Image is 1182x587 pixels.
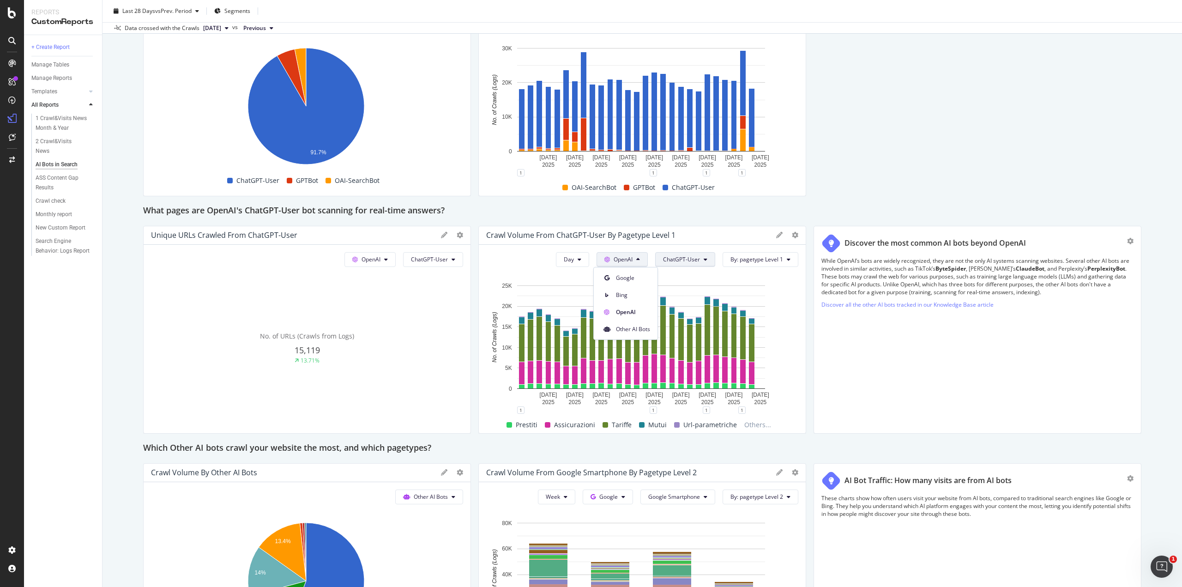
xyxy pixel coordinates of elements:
span: OAI-SearchBot [335,175,380,186]
div: Which Other AI bots crawl your website the most, and which pagetypes? [143,441,1141,456]
span: vs Prev. Period [155,7,192,15]
text: 2025 [621,399,634,405]
text: [DATE] [752,154,769,161]
div: ASS Content Gap Results [36,173,88,193]
text: [DATE] [592,392,610,398]
text: 10K [502,344,512,351]
strong: ClaudeBot [1016,265,1044,272]
a: ASS Content Gap Results [36,173,96,193]
button: Other AI Bots [395,490,463,504]
a: 2 Crawl&Visits News [36,137,96,156]
span: By: pagetype Level 1 [730,255,783,263]
a: Manage Reports [31,73,96,83]
h2: What pages are OpenAI's ChatGPT-User bot scanning for real-time answers? [143,204,445,218]
button: [DATE] [199,23,232,34]
div: Crawl check [36,196,66,206]
text: [DATE] [699,154,716,161]
text: 20K [502,303,512,309]
text: 2025 [754,399,767,405]
a: Crawl check [36,196,96,206]
div: A chart. [486,43,796,173]
span: Last 28 Days [122,7,155,15]
div: 13.71% [301,357,320,364]
span: ChatGPT-User [411,255,448,263]
div: What pages are OpenAI's ChatGPT-User bot scanning for real-time answers? [143,204,1141,218]
span: OpenAI [616,308,650,316]
text: [DATE] [619,392,637,398]
span: Bing [616,291,650,299]
span: Tariffe [612,419,632,430]
div: A chart. [486,281,796,410]
text: [DATE] [752,392,769,398]
text: 2025 [728,399,740,405]
span: 2025 Aug. 31st [203,24,221,32]
button: By: pagetype Level 2 [723,490,798,504]
button: Segments [211,4,254,18]
a: Search Engine Behavior: Logs Report [36,236,96,256]
div: Monthly report [36,210,72,219]
strong: PerplexityBot [1087,265,1125,272]
text: 2025 [569,162,581,168]
span: OpenAI [614,255,633,263]
text: [DATE] [672,392,690,398]
strong: ByteSpider [935,265,966,272]
text: 13.4% [275,538,291,545]
button: ChatGPT-User [655,252,715,267]
text: [DATE] [540,392,557,398]
div: Reports [31,7,95,17]
text: [DATE] [645,392,663,398]
div: All Reports [31,100,59,110]
a: Monthly report [36,210,96,219]
a: AI Bots in Search [36,160,96,169]
text: [DATE] [672,154,690,161]
div: Unique URLs Crawled from ChatGPT-User [151,230,297,240]
text: 14% [255,569,266,576]
div: New Custom Report [36,223,85,233]
text: [DATE] [645,154,663,161]
button: Day [556,252,589,267]
div: Data crossed with the Crawls [125,24,199,32]
text: [DATE] [540,154,557,161]
div: Crawl Volume by Other AI Bots [151,468,257,477]
button: Last 28 DaysvsPrev. Period [110,4,203,18]
div: gear [1127,475,1134,482]
div: 1 Crawl&Visits News Month & Year [36,114,90,133]
text: 80K [502,520,512,526]
text: 0 [509,385,512,392]
text: 2025 [701,162,714,168]
div: gear [1127,238,1134,244]
text: [DATE] [566,154,584,161]
div: Unique URLs Crawled from ChatGPT-UserOpenAIChatGPT-UserNo. of URLs (Crawls from Logs)15,11913.71% [143,226,471,434]
text: 2025 [675,162,687,168]
button: By: pagetype Level 1 [723,252,798,267]
span: Others... [741,419,775,430]
div: 1 [517,169,525,176]
div: 1 [650,406,657,414]
span: Segments [224,7,250,15]
div: Crawl Volume from ChatGPT-User by pagetype Level 1 [486,230,675,240]
span: Week [546,493,560,501]
div: Search Engine Behavior: Logs Report [36,236,90,256]
text: 20K [502,79,512,86]
div: Crawl Volume from Google Smartphone by pagetype Level 2 [486,468,697,477]
div: + Create Report [31,42,70,52]
span: No. of URLs (Crawls from Logs) [260,332,354,340]
text: 30K [502,45,512,51]
button: Week [538,490,575,504]
div: 1 [738,169,746,176]
div: 1 [703,169,710,176]
span: OAI-SearchBot [572,182,616,193]
text: 2025 [542,162,555,168]
a: New Custom Report [36,223,96,233]
button: OpenAI [597,252,648,267]
div: AI Bot Traffic: How many visits are from AI bots [844,475,1012,486]
a: Manage Tables [31,60,96,70]
text: 60K [502,545,512,552]
text: [DATE] [725,392,743,398]
text: 2025 [621,162,634,168]
div: CustomReports [31,17,95,27]
text: No. of Crawls (Logs) [491,312,498,362]
span: Prestiti [516,419,537,430]
div: Manage Tables [31,60,69,70]
text: [DATE] [725,154,743,161]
